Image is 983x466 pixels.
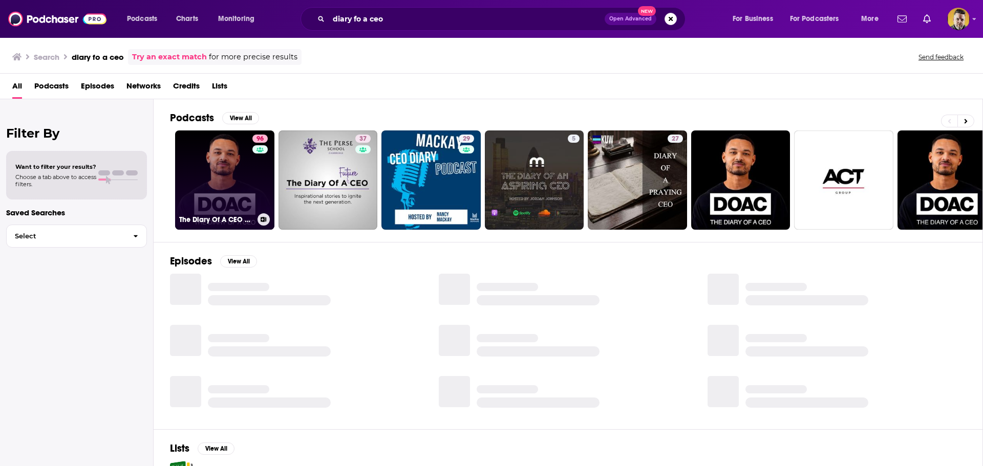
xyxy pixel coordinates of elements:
span: Want to filter your results? [15,163,96,170]
a: Podcasts [34,78,69,99]
h2: Episodes [170,255,212,268]
h3: diary fo a ceo [72,52,124,62]
h3: Search [34,52,59,62]
h3: The Diary Of A CEO with [PERSON_NAME] [179,215,253,224]
a: 29 [381,130,481,230]
span: Choose a tab above to access filters. [15,173,96,188]
span: More [861,12,879,26]
div: Search podcasts, credits, & more... [310,7,695,31]
span: 96 [257,134,264,144]
a: All [12,78,22,99]
a: Lists [212,78,227,99]
span: Monitoring [218,12,254,26]
span: For Podcasters [790,12,839,26]
span: For Business [733,12,773,26]
a: ListsView All [170,442,234,455]
a: 5 [485,130,584,230]
span: 29 [463,134,470,144]
span: Open Advanced [609,16,652,21]
a: 37 [279,130,378,230]
button: View All [222,112,259,124]
button: Send feedback [915,53,967,61]
button: View All [198,442,234,455]
a: 96 [252,135,268,143]
a: 5 [568,135,580,143]
span: Charts [176,12,198,26]
h2: Podcasts [170,112,214,124]
span: for more precise results [209,51,297,63]
button: View All [220,255,257,268]
input: Search podcasts, credits, & more... [329,11,605,27]
span: Logged in as JohnMoore [947,8,970,30]
a: Networks [126,78,161,99]
span: Select [7,233,125,239]
a: Charts [169,11,204,27]
a: Show notifications dropdown [893,10,911,28]
h2: Filter By [6,126,147,141]
button: open menu [120,11,170,27]
button: open menu [725,11,786,27]
span: 37 [359,134,367,144]
button: Show profile menu [947,8,970,30]
a: 96The Diary Of A CEO with [PERSON_NAME] [175,130,274,230]
a: 27 [588,130,687,230]
a: EpisodesView All [170,255,257,268]
button: open menu [211,11,268,27]
a: 29 [459,135,474,143]
span: 5 [572,134,575,144]
span: Podcasts [127,12,157,26]
button: Select [6,225,147,248]
span: 27 [672,134,679,144]
button: Open AdvancedNew [605,13,656,25]
img: User Profile [947,8,970,30]
a: Show notifications dropdown [919,10,935,28]
a: 37 [355,135,371,143]
button: open menu [854,11,891,27]
p: Saved Searches [6,208,147,217]
img: Podchaser - Follow, Share and Rate Podcasts [8,9,106,29]
h2: Lists [170,442,189,455]
a: 27 [668,135,683,143]
a: Episodes [81,78,114,99]
span: New [638,6,656,16]
a: PodcastsView All [170,112,259,124]
a: Credits [173,78,200,99]
button: open menu [783,11,854,27]
a: Try an exact match [132,51,207,63]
